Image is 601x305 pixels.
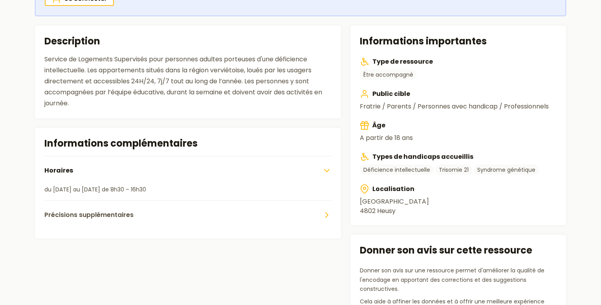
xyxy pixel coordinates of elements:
button: Précisions supplémentaires [44,200,332,229]
p: A partir de 18 ans [360,133,557,143]
a: Être accompagné [360,70,417,80]
h3: Localisation [360,184,557,194]
h3: Âge [360,121,557,130]
p: du [DATE] au [DATE] de 8h30 – 16h30 [44,185,332,194]
h3: Type de ressource [360,57,557,66]
a: Trisomie 21 [435,165,472,175]
h2: Informations complémentaires [44,137,332,150]
address: [GEOGRAPHIC_DATA] 4802 Heusy [360,197,557,216]
h3: Types de handicaps accueillis [360,152,557,162]
h2: Donner son avis sur cette ressource [360,244,557,257]
p: Donner son avis sur une ressource permet d'améliorer la qualité de l'encodage en apportant des co... [360,266,557,294]
h2: Informations importantes [360,35,557,48]
h2: Description [44,35,332,48]
a: Syndrome génétique [474,165,539,175]
span: Horaires [44,166,73,175]
h3: Public cible [360,89,557,99]
span: Précisions supplémentaires [44,210,134,220]
div: Service de Logements Supervisés pour personnes adultes porteuses d'une déficience intellectuelle.... [44,54,332,109]
p: Fratrie / Parents / Personnes avec handicap / Professionnels [360,102,557,111]
a: Déficience intellectuelle [360,165,434,175]
button: Horaires [44,156,332,185]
